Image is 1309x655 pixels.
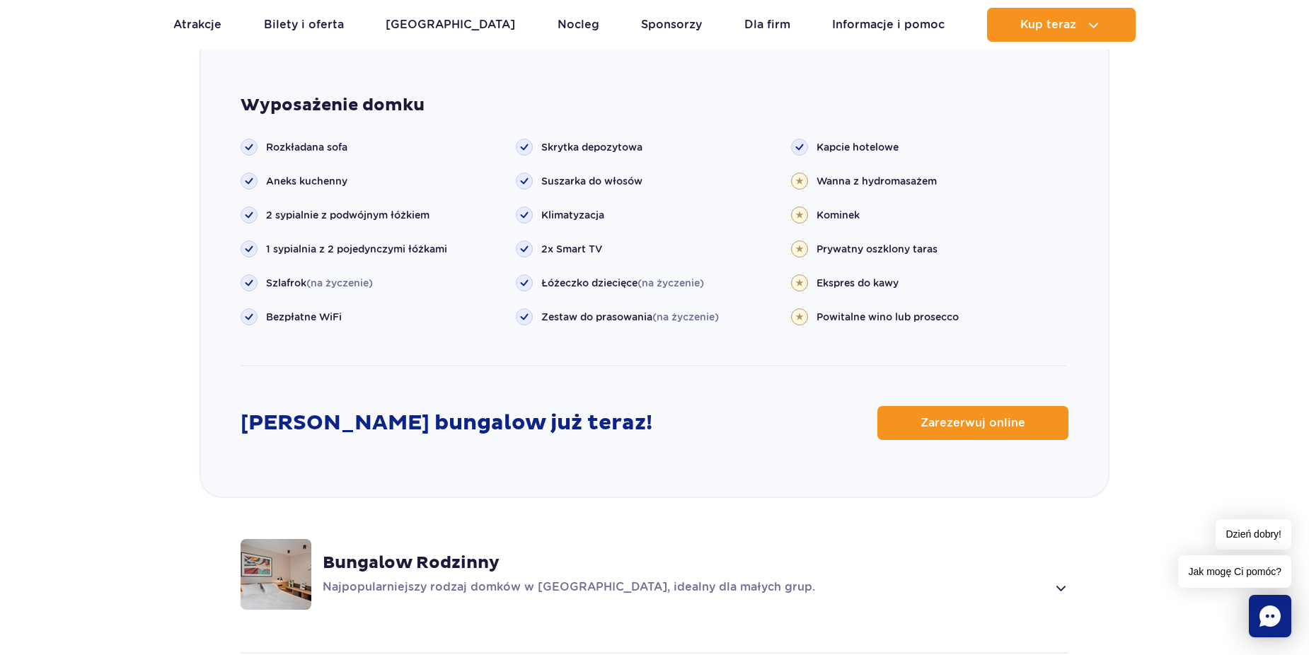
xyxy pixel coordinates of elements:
a: Sponsorzy [641,8,702,42]
span: Skrytka depozytowa [541,140,642,154]
span: Ekspres do kawy [817,276,899,290]
span: Wanna z hydromasażem [817,174,937,188]
span: Kup teraz [1020,18,1076,31]
span: Bezpłatne WiFi [266,310,342,324]
strong: [PERSON_NAME] bungalow już teraz! [241,410,652,436]
span: Aneks kuchenny [266,174,347,188]
div: Chat [1249,595,1291,637]
span: Powitalne wino lub prosecco [817,310,959,324]
span: Prywatny oszklony taras [817,242,938,256]
span: 1 sypialnia z 2 pojedynczymi łóżkami [266,242,447,256]
span: Suszarka do włosów [541,174,642,188]
span: (na życzenie) [306,277,373,289]
span: 2x Smart TV [541,242,602,256]
a: Nocleg [558,8,599,42]
span: Łóżeczko dziecięce [541,276,704,290]
a: Informacje i pomoc [832,8,945,42]
button: Kup teraz [987,8,1136,42]
span: Zarezerwuj online [921,417,1025,429]
span: Zestaw do prasowania [541,310,719,324]
span: Jak mogę Ci pomóc? [1178,555,1291,588]
a: Bilety i oferta [264,8,344,42]
span: Kapcie hotelowe [817,140,899,154]
a: Dla firm [744,8,790,42]
span: (na życzenie) [638,277,704,289]
span: (na życzenie) [652,311,719,323]
a: Atrakcje [173,8,221,42]
p: Najpopularniejszy rodzaj domków w [GEOGRAPHIC_DATA], idealny dla małych grup. [323,579,1046,596]
span: Szlafrok [266,276,373,290]
span: Rozkładana sofa [266,140,347,154]
span: 2 sypialnie z podwójnym łóżkiem [266,208,429,222]
span: Kominek [817,208,860,222]
a: Zarezerwuj online [877,406,1068,440]
a: [GEOGRAPHIC_DATA] [386,8,515,42]
span: Dzień dobry! [1216,519,1291,550]
span: Klimatyzacja [541,208,604,222]
strong: Wyposażenie domku [241,95,1068,116]
strong: Bungalow Rodzinny [323,552,500,574]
